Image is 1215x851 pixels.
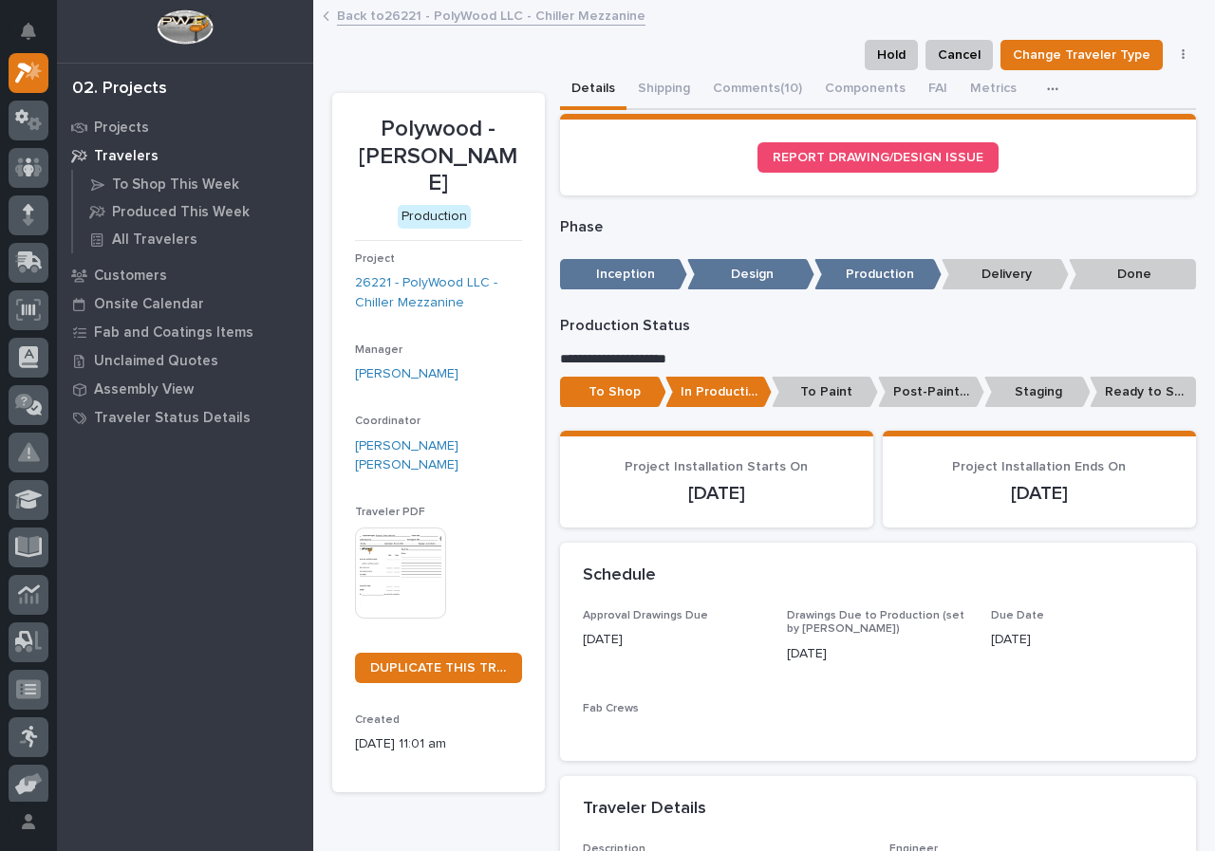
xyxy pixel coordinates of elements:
[583,565,656,586] h2: Schedule
[814,259,942,290] p: Production
[355,364,458,384] a: [PERSON_NAME]
[583,799,706,820] h2: Traveler Details
[701,70,813,110] button: Comments (10)
[24,23,48,53] div: Notifications
[57,375,313,403] a: Assembly View
[57,113,313,141] a: Projects
[626,70,701,110] button: Shipping
[355,653,522,683] a: DUPLICATE THIS TRAVELER
[865,40,918,70] button: Hold
[560,259,687,290] p: Inception
[925,40,993,70] button: Cancel
[73,198,313,225] a: Produced This Week
[73,226,313,252] a: All Travelers
[687,259,814,290] p: Design
[560,377,666,408] p: To Shop
[787,610,964,635] span: Drawings Due to Production (set by [PERSON_NAME])
[813,70,917,110] button: Components
[9,11,48,51] button: Notifications
[583,482,850,505] p: [DATE]
[57,403,313,432] a: Traveler Status Details
[94,410,251,427] p: Traveler Status Details
[560,218,1197,236] p: Phase
[942,259,1069,290] p: Delivery
[583,630,764,650] p: [DATE]
[94,120,149,137] p: Projects
[72,79,167,100] div: 02. Projects
[991,610,1044,621] span: Due Date
[665,377,772,408] p: In Production
[1090,377,1196,408] p: Ready to Ship
[112,204,250,221] p: Produced This Week
[355,436,522,476] a: [PERSON_NAME] [PERSON_NAME]
[1013,44,1150,66] span: Change Traveler Type
[57,141,313,170] a: Travelers
[355,714,400,726] span: Created
[952,460,1126,473] span: Project Installation Ends On
[94,353,218,370] p: Unclaimed Quotes
[94,324,253,342] p: Fab and Coatings Items
[73,171,313,197] a: To Shop This Week
[878,377,984,408] p: Post-Paint Assembly
[355,116,522,197] p: Polywood - [PERSON_NAME]
[94,268,167,285] p: Customers
[112,176,239,194] p: To Shop This Week
[773,151,983,164] span: REPORT DRAWING/DESIGN ISSUE
[917,70,959,110] button: FAI
[772,377,878,408] p: To Paint
[157,9,213,45] img: Workspace Logo
[355,734,522,754] p: [DATE] 11:01 am
[583,610,708,621] span: Approval Drawings Due
[57,346,313,375] a: Unclaimed Quotes
[906,482,1173,505] p: [DATE]
[959,70,1028,110] button: Metrics
[355,344,402,356] span: Manager
[787,644,968,664] p: [DATE]
[560,70,626,110] button: Details
[1069,259,1196,290] p: Done
[355,253,395,265] span: Project
[112,231,197,249] p: All Travelers
[1000,40,1163,70] button: Change Traveler Type
[94,381,194,398] p: Assembly View
[984,377,1091,408] p: Staging
[57,318,313,346] a: Fab and Coatings Items
[94,148,159,165] p: Travelers
[560,317,1197,335] p: Production Status
[94,296,204,313] p: Onsite Calendar
[991,630,1172,650] p: [DATE]
[625,460,808,473] span: Project Installation Starts On
[355,416,421,427] span: Coordinator
[57,289,313,318] a: Onsite Calendar
[583,703,639,714] span: Fab Crews
[938,44,981,66] span: Cancel
[355,507,425,518] span: Traveler PDF
[355,273,522,313] a: 26221 - PolyWood LLC - Chiller Mezzanine
[337,4,645,26] a: Back to26221 - PolyWood LLC - Chiller Mezzanine
[757,142,999,173] a: REPORT DRAWING/DESIGN ISSUE
[877,44,906,66] span: Hold
[370,661,507,675] span: DUPLICATE THIS TRAVELER
[398,205,471,229] div: Production
[57,261,313,289] a: Customers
